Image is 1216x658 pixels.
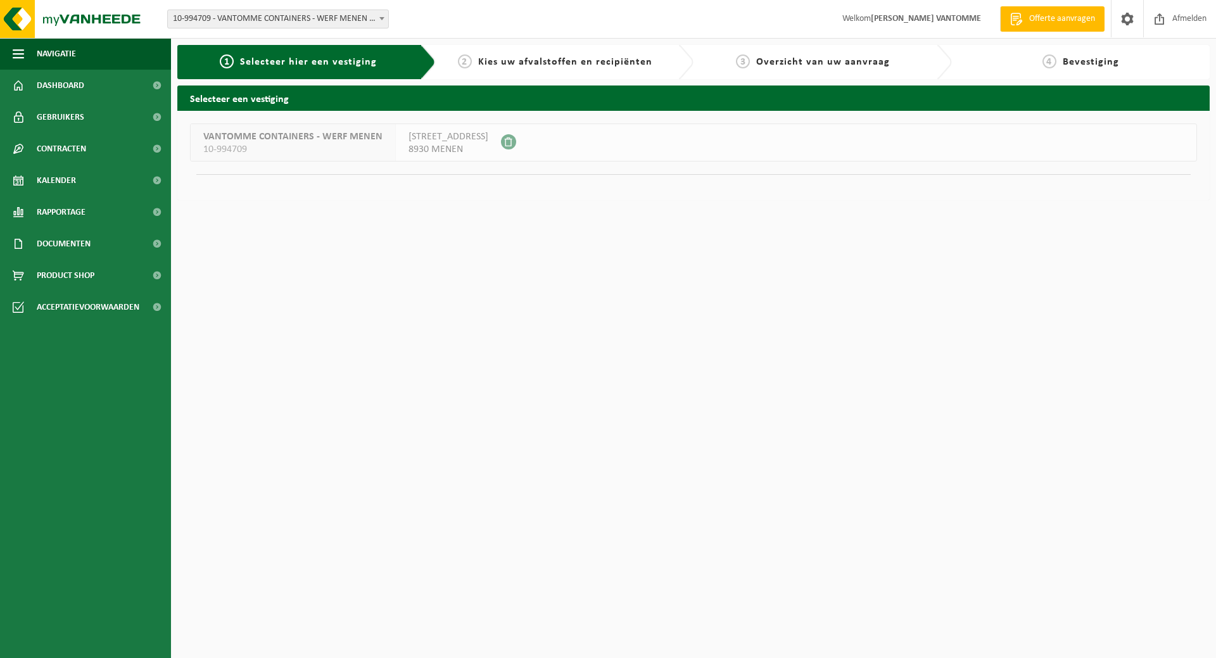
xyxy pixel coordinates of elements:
[37,165,76,196] span: Kalender
[37,38,76,70] span: Navigatie
[871,14,981,23] strong: [PERSON_NAME] VANTOMME
[756,57,890,67] span: Overzicht van uw aanvraag
[37,101,84,133] span: Gebruikers
[37,133,86,165] span: Contracten
[37,228,91,260] span: Documenten
[240,57,377,67] span: Selecteer hier een vestiging
[1042,54,1056,68] span: 4
[408,143,488,156] span: 8930 MENEN
[37,196,85,228] span: Rapportage
[1000,6,1105,32] a: Offerte aanvragen
[37,291,139,323] span: Acceptatievoorwaarden
[37,260,94,291] span: Product Shop
[1063,57,1119,67] span: Bevestiging
[168,10,388,28] span: 10-994709 - VANTOMME CONTAINERS - WERF MENEN - MENEN
[1026,13,1098,25] span: Offerte aanvragen
[37,70,84,101] span: Dashboard
[478,57,652,67] span: Kies uw afvalstoffen en recipiënten
[736,54,750,68] span: 3
[167,9,389,28] span: 10-994709 - VANTOMME CONTAINERS - WERF MENEN - MENEN
[220,54,234,68] span: 1
[177,85,1210,110] h2: Selecteer een vestiging
[458,54,472,68] span: 2
[203,130,383,143] span: VANTOMME CONTAINERS - WERF MENEN
[203,143,383,156] span: 10-994709
[408,130,488,143] span: [STREET_ADDRESS]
